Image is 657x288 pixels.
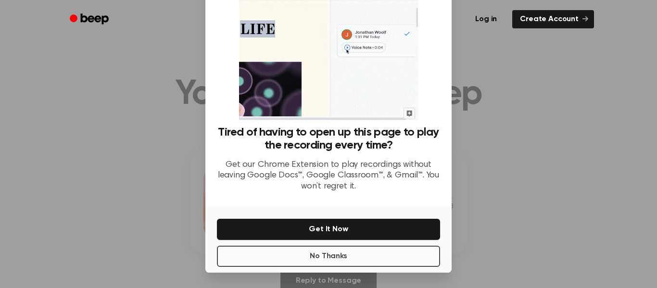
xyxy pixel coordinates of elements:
[217,246,440,267] button: No Thanks
[512,10,594,28] a: Create Account
[217,219,440,240] button: Get It Now
[217,126,440,152] h3: Tired of having to open up this page to play the recording every time?
[63,10,117,29] a: Beep
[466,8,506,30] a: Log in
[217,160,440,192] p: Get our Chrome Extension to play recordings without leaving Google Docs™, Google Classroom™, & Gm...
